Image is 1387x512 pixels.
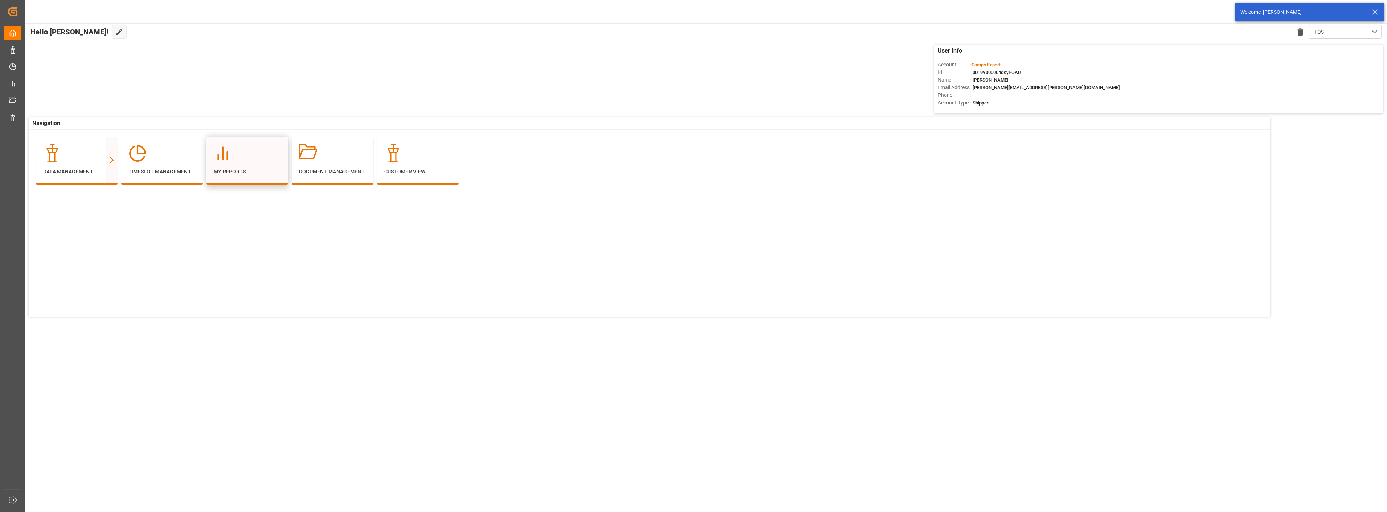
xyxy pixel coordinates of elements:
span: Compo Expert [971,62,1001,67]
span: : [970,62,1001,67]
p: Document Management [299,168,366,176]
span: User Info [938,46,962,55]
span: Hello [PERSON_NAME]! [30,25,109,39]
p: Customer View [384,168,451,176]
span: Account Type [938,99,970,107]
button: open menu [1309,25,1382,39]
span: FOS [1314,28,1324,36]
span: Phone [938,91,970,99]
span: Email Address [938,84,970,91]
span: Navigation [32,119,60,128]
span: : [PERSON_NAME][EMAIL_ADDRESS][PERSON_NAME][DOMAIN_NAME] [970,85,1120,90]
span: Account [938,61,970,69]
span: : 0019Y000004dKyPQAU [970,70,1021,75]
span: Name [938,76,970,84]
div: Welcome, [PERSON_NAME] [1240,8,1365,16]
span: Id [938,69,970,76]
span: : [PERSON_NAME] [970,77,1008,83]
p: My Reports [214,168,281,176]
span: : — [970,92,976,98]
span: : Shipper [970,100,989,106]
p: Timeslot Management [128,168,196,176]
p: Data Management [43,168,110,176]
